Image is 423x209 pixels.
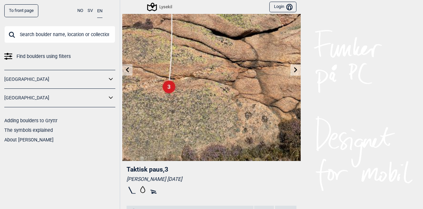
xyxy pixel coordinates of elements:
[148,3,172,11] div: Lysekil
[4,137,54,142] a: About [PERSON_NAME]
[17,52,71,61] span: Find boulders using filters
[4,26,115,43] input: Search boulder name, location or collection
[88,4,93,17] button: SV
[269,2,296,13] button: Login
[97,4,102,18] button: EN
[4,52,115,61] a: Find boulders using filters
[4,93,107,103] a: [GEOGRAPHIC_DATA]
[4,118,58,123] a: Adding boulders to Gryttr
[77,4,83,17] button: NO
[127,176,296,183] div: [PERSON_NAME] [DATE]
[127,166,168,173] span: Taktisk paus , 3
[4,75,107,84] a: [GEOGRAPHIC_DATA]
[4,128,53,133] a: The symbols explained
[4,4,38,17] a: To front page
